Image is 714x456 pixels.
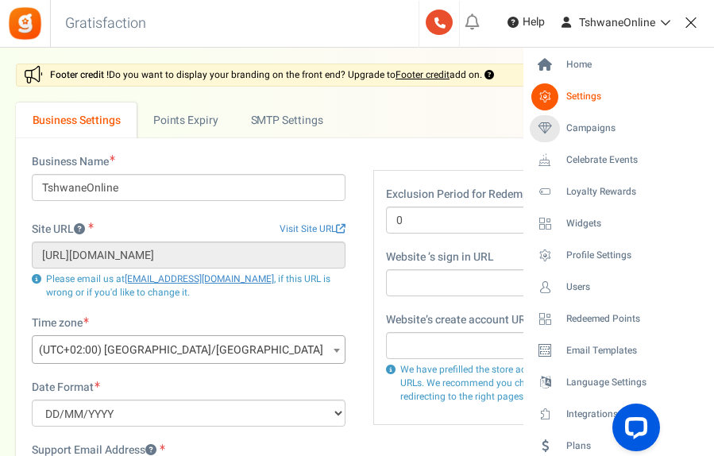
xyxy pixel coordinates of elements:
[530,274,707,301] a: Users
[675,6,706,37] a: Menu
[16,102,137,138] a: Business Settings
[566,58,592,71] span: Home
[501,10,551,35] a: Help
[33,336,345,365] span: (UTC+02:00) Africa/Johannesburg
[280,222,345,236] a: Visit Site URL
[530,338,707,365] a: Email Templates
[386,363,642,404] div: We have prefilled the store account sign up and sign in URLs. We recommend you check these links ...
[32,315,89,331] label: Time zone
[566,153,638,167] span: Celebrate Events
[530,401,707,428] a: Integrations
[386,249,494,265] label: Website ’s sign in URL
[566,249,631,262] span: Profile Settings
[396,68,450,82] a: Footer credit
[386,187,615,203] label: Exclusion Period for Redemption (in days)
[32,380,100,396] label: Date Format
[32,154,115,170] label: Business Name
[566,217,601,230] span: Widgets
[566,185,636,199] span: Loyalty Rewards
[16,64,698,87] div: Do you want to display your branding on the front end? Upgrade to add on.
[579,14,655,31] span: TshwaneOnline
[566,376,646,389] span: Language Settings
[530,306,707,333] a: Redeemed Points
[125,272,274,286] a: [EMAIL_ADDRESS][DOMAIN_NAME]
[566,408,618,421] span: Integrations
[566,344,637,357] span: Email Templates
[32,222,94,238] label: Site URL
[566,312,640,326] span: Redeemed Points
[530,179,707,206] a: Loyalty Rewards
[32,174,345,201] input: Your business name
[386,312,532,328] label: Website’s create account URL
[7,6,43,41] img: Gratisfaction
[530,242,707,269] a: Profile Settings
[530,211,707,238] a: Widgets
[32,335,345,364] span: (UTC+02:00) Africa/Johannesburg
[566,122,616,135] span: Campaigns
[566,439,591,453] span: Plans
[235,102,377,138] a: SMTP Settings
[530,369,707,396] a: Language Settings
[50,68,109,82] strong: Footer credit !
[519,14,545,30] span: Help
[32,272,345,299] p: Please email us at , if this URL is wrong or if you'd like to change it.
[530,83,707,110] a: Settings
[566,90,601,103] span: Settings
[48,8,164,40] h3: Gratisfaction
[137,102,234,138] a: Points Expiry
[530,147,707,174] a: Celebrate Events
[530,115,707,142] a: Campaigns
[32,242,345,269] input: http://www.example.com
[566,280,590,294] span: Users
[530,52,707,79] a: Home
